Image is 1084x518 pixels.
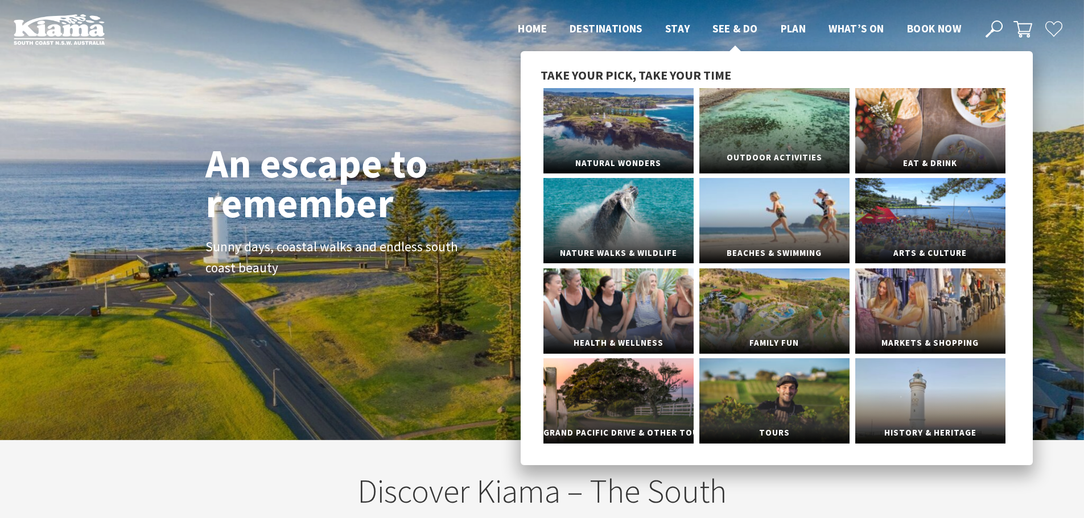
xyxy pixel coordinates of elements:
nav: Main Menu [506,20,972,39]
span: Tours [699,422,850,444]
span: What’s On [829,22,884,35]
span: Stay [665,22,690,35]
span: Natural Wonders [543,153,694,174]
span: Eat & Drink [855,153,1005,174]
span: Beaches & Swimming [699,243,850,264]
img: Kiama Logo [14,14,105,45]
span: Outdoor Activities [699,147,850,168]
span: Destinations [570,22,642,35]
span: Book now [907,22,961,35]
span: Health & Wellness [543,333,694,354]
span: Plan [781,22,806,35]
span: Home [518,22,547,35]
span: Take your pick, take your time [541,67,731,83]
span: Nature Walks & Wildlife [543,243,694,264]
p: Sunny days, coastal walks and endless south coast beauty [205,237,461,279]
span: Arts & Culture [855,243,1005,264]
span: History & Heritage [855,422,1005,444]
span: Markets & Shopping [855,333,1005,354]
h1: An escape to remember [205,143,518,223]
span: Grand Pacific Drive & Other Touring [543,422,694,444]
span: Family Fun [699,333,850,354]
span: See & Do [712,22,757,35]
